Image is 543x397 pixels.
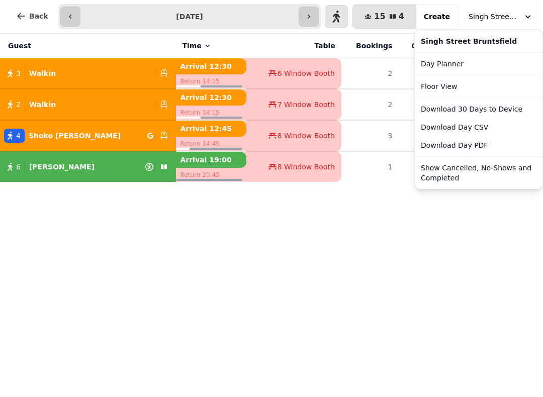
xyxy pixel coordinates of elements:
a: Floor View [417,77,540,95]
button: Show Cancelled, No-Shows and Completed [417,159,540,187]
button: Download Day CSV [417,118,540,136]
span: Singh Street Bruntsfield [469,12,519,22]
button: Download 30 Days to Device [417,100,540,118]
button: Download Day PDF [417,136,540,154]
div: Singh Street Bruntsfield [414,30,543,189]
button: Singh Street Bruntsfield [463,8,539,26]
div: Singh Street Bruntsfield [417,32,540,50]
a: Day Planner [417,55,540,73]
